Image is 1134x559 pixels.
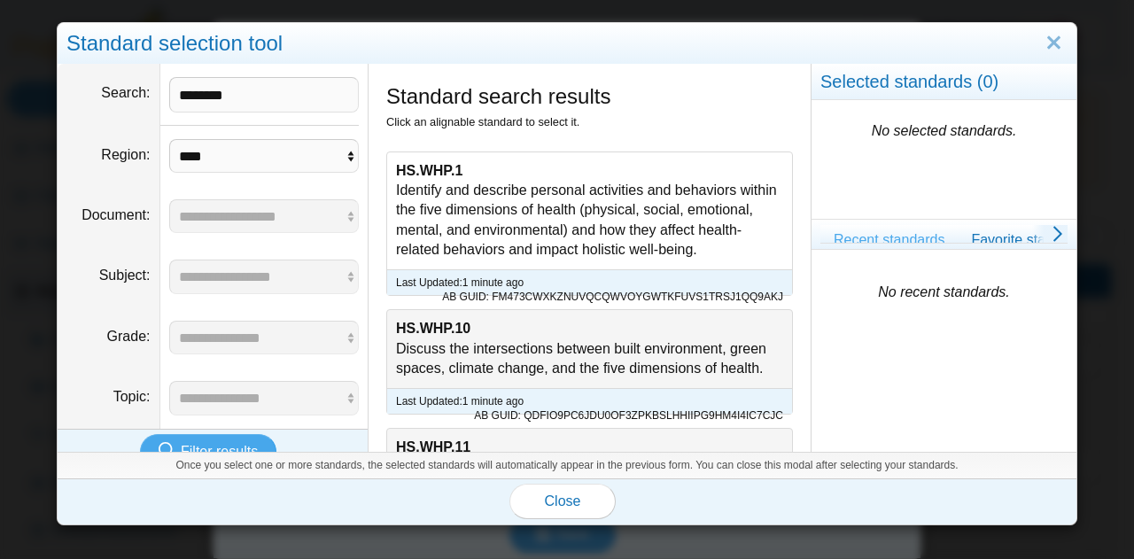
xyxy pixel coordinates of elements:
[1040,28,1068,58] a: Close
[82,207,150,222] label: Document
[58,452,1076,478] div: Once you select one or more standards, the selected standards will automatically appear in the pr...
[140,434,276,470] button: Filter results
[387,388,792,415] div: Last Updated:
[386,115,579,128] small: Click an alignable standard to select it.
[509,484,616,519] button: Close
[872,123,1017,138] i: No selected standards.
[386,82,610,112] h1: Standard search results
[99,268,151,283] label: Subject
[58,23,1076,65] div: Standard selection tool
[101,147,150,162] label: Region
[101,85,150,100] label: Search
[958,225,1102,255] a: Favorite standards
[474,408,783,423] div: AB GUID: QDFIO9PC6JDU0OF3ZPKBSLHHIIPG9HM4I4IC7CJC
[387,152,792,269] div: Identify and describe personal activities and behaviors within the five dimensions of health (phy...
[387,310,792,387] div: Discuss the intersections between built environment, green spaces, climate change, and the five d...
[878,284,1010,299] i: No recent standards.
[181,444,258,459] span: Filter results
[387,429,792,526] div: Advocate for everyone, regardless of physical ability or location, to have access to nutritious f...
[113,389,151,404] label: Topic
[396,439,470,454] b: HS.WHP.11
[387,269,792,296] div: Last Updated:
[812,64,1076,100] div: Selected standards ( )
[107,329,151,344] label: Grade
[396,163,462,178] b: HS.WHP.1
[396,321,470,336] b: HS.WHP.10
[442,290,783,305] div: AB GUID: FM473CWXKZNUVQCQWVOYGWTKFUVS1TRSJ1QQ9AKJ
[545,493,581,509] span: Close
[820,225,958,255] a: Recent standards
[462,395,524,408] time: Aug 29, 2025 at 2:45 PM
[462,276,524,289] time: Aug 29, 2025 at 2:45 PM
[983,72,992,91] span: 0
